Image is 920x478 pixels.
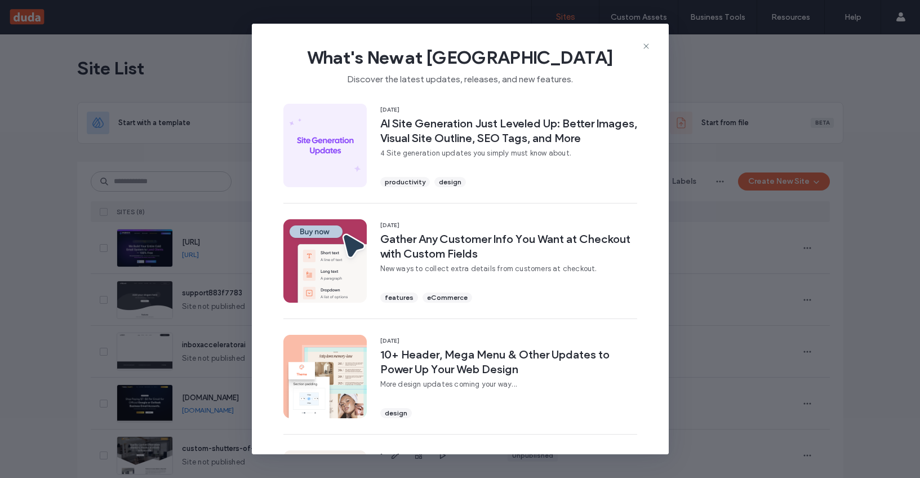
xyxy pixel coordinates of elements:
span: 4 Site generation updates you simply must know about. [380,148,637,159]
span: Discover the latest updates, releases, and new features. [270,69,651,86]
span: eCommerce [427,293,468,303]
span: Gather Any Customer Info You Want at Checkout with Custom Fields [380,232,637,261]
span: [DATE] [380,222,637,229]
span: productivity [385,177,425,187]
span: [DATE] [380,337,637,345]
span: design [439,177,461,187]
span: [DATE] [380,453,637,461]
span: features [385,293,414,303]
span: New ways to collect extra details from customers at checkout. [380,263,637,275]
span: More design updates coming your way... [380,379,637,390]
span: 10+ Header, Mega Menu & Other Updates to Power Up Your Web Design [380,347,637,377]
span: design [385,408,407,418]
span: What's New at [GEOGRAPHIC_DATA] [270,46,651,69]
span: AI Site Generation Just Leveled Up: Better Images, Visual Site Outline, SEO Tags, and More [380,116,637,145]
span: [DATE] [380,106,637,114]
